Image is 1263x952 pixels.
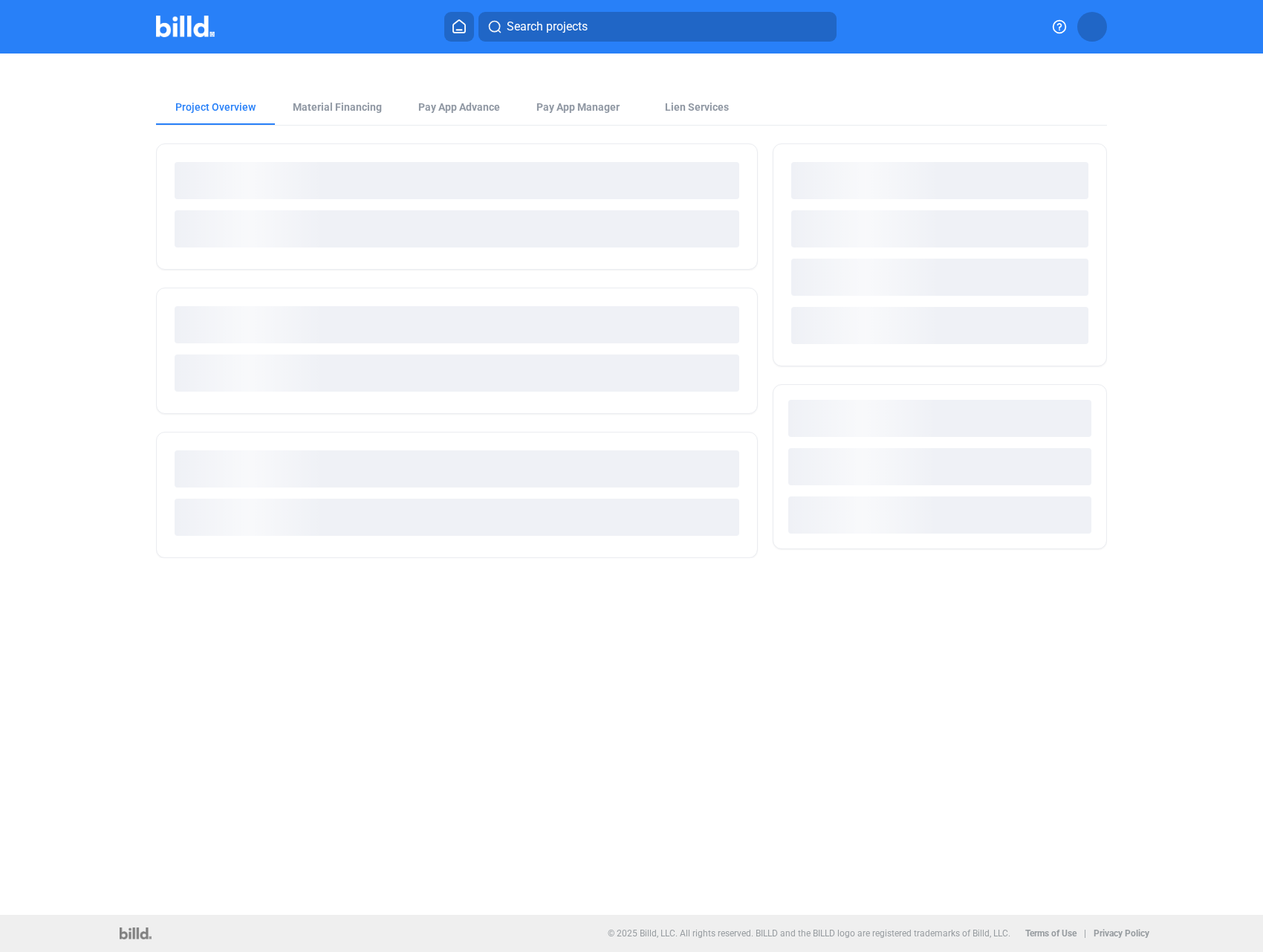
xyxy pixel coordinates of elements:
b: Terms of Use [1025,928,1077,939]
b: Privacy Policy [1094,928,1149,939]
div: loading [175,354,739,392]
div: loading [788,400,1091,437]
div: Pay App Advance [418,100,500,114]
p: © 2025 Billd, LLC. All rights reserved. BILLD and the BILLD logo are registered trademarks of Bil... [608,928,1010,939]
div: loading [791,259,1088,296]
p: | [1084,928,1086,939]
img: Billd Company Logo [156,16,215,37]
div: loading [791,307,1088,344]
div: loading [791,162,1088,199]
span: Pay App Manager [536,100,620,114]
div: loading [175,499,739,536]
div: loading [175,162,739,199]
div: Material Financing [293,100,382,114]
div: loading [791,210,1088,247]
div: loading [175,306,739,343]
div: Project Overview [175,100,256,114]
span: Search projects [507,18,588,36]
div: loading [175,210,739,247]
div: Lien Services [665,100,729,114]
div: loading [788,448,1091,485]
button: Search projects [478,12,837,42]
div: loading [175,450,739,488]
div: loading [788,496,1091,534]
img: logo [120,927,152,939]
